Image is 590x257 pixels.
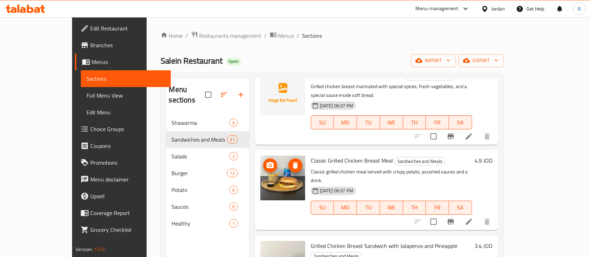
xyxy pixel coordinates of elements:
[297,31,300,40] li: /
[406,202,423,213] span: TH
[383,117,400,128] span: WE
[227,170,238,177] span: 12
[429,117,446,128] span: FR
[302,31,322,40] span: Sections
[161,31,183,40] a: Home
[216,86,232,103] span: Sort sections
[172,135,227,144] span: Sandwiches and Meals
[230,187,238,193] span: 6
[75,221,171,238] a: Grocery Checklist
[90,24,165,33] span: Edit Restaurant
[81,70,171,87] a: Sections
[90,142,165,150] span: Coupons
[417,56,450,65] span: import
[166,198,249,215] div: Sauces6
[475,156,493,165] h6: 4.9 JOD
[459,54,504,67] button: export
[311,82,472,100] p: Grilled chicken breast marinated with special spices, fresh vegetables, and a special sauce insid...
[229,219,238,228] div: items
[199,31,262,40] span: Restaurants management
[226,58,242,64] span: Open
[90,209,165,217] span: Coverage Report
[317,187,356,194] span: [DATE] 06:37 PM
[229,152,238,160] div: items
[166,114,249,131] div: Shawarma6
[229,202,238,211] div: items
[360,202,377,213] span: TU
[75,137,171,154] a: Coupons
[270,31,294,40] a: Menus
[75,171,171,188] a: Menu disclaimer
[475,241,493,251] h6: 3.4 JOD
[230,153,238,160] span: 2
[172,119,229,127] span: Shawarma
[172,152,229,160] span: Salads
[86,91,165,100] span: Full Menu View
[311,241,457,251] span: Grilled Chicken Breast Sandwich with Jalapenos and Pineapple
[288,158,302,172] button: delete image
[76,245,93,254] span: Version:
[403,115,426,129] button: TH
[314,117,331,128] span: SU
[426,201,449,215] button: FR
[380,201,403,215] button: WE
[86,108,165,116] span: Edit Menu
[75,20,171,37] a: Edit Restaurant
[81,104,171,121] a: Edit Menu
[465,132,473,141] a: Edit menu item
[311,201,334,215] button: SU
[75,154,171,171] a: Promotions
[172,219,229,228] span: Healthy
[172,202,229,211] span: Sauces
[230,120,238,126] span: 6
[166,112,249,235] nav: Menu sections
[229,186,238,194] div: items
[169,84,205,105] h2: Menu sections
[403,201,426,215] button: TH
[229,119,238,127] div: items
[86,74,165,83] span: Sections
[227,136,238,143] span: 31
[311,155,393,166] span: Classic Grilled Chicken Breast Meal
[479,213,496,230] button: delete
[317,102,356,109] span: [DATE] 06:37 PM
[314,202,331,213] span: SU
[75,121,171,137] a: Choice Groups
[172,169,227,177] span: Burger
[186,31,188,40] li: /
[429,202,446,213] span: FR
[415,5,458,13] div: Menu-management
[383,202,400,213] span: WE
[226,57,242,66] div: Open
[260,156,305,200] img: Classic Grilled Chicken Breast Meal
[449,201,472,215] button: SA
[75,53,171,70] a: Menus
[578,5,581,13] span: B
[260,71,305,115] img: Classic Grilled Chicken Breast Sandwich
[411,54,456,67] button: import
[334,115,357,129] button: MO
[90,175,165,184] span: Menu disclaimer
[479,128,496,145] button: delete
[395,157,445,165] span: Sandwiches and Meals
[172,186,229,194] span: Potato
[161,31,504,40] nav: breadcrumb
[357,115,380,129] button: TU
[191,31,262,40] a: Restaurants management
[452,202,469,213] span: SA
[406,117,423,128] span: TH
[452,117,469,128] span: SA
[75,188,171,205] a: Upsell
[442,128,459,145] button: Branch-specific-item
[90,226,165,234] span: Grocery Checklist
[442,213,459,230] button: Branch-specific-item
[449,115,472,129] button: SA
[75,205,171,221] a: Coverage Report
[464,56,498,65] span: export
[357,201,380,215] button: TU
[263,158,277,172] button: upload picture
[94,245,105,254] span: 1.0.0
[426,214,441,229] span: Select to update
